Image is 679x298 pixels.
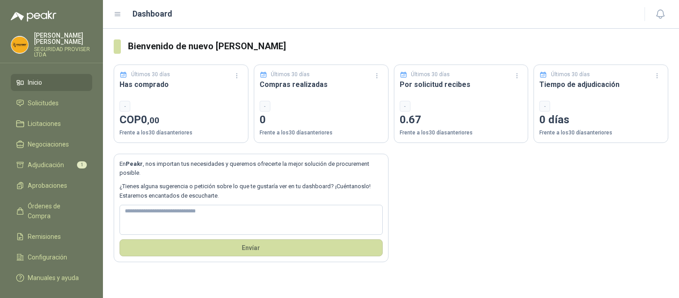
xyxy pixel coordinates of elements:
span: Licitaciones [28,119,61,129]
p: En , nos importan tus necesidades y queremos ofrecerte la mejor solución de procurement posible. [120,160,383,178]
h3: Has comprado [120,79,243,90]
h3: Bienvenido de nuevo [PERSON_NAME] [128,39,668,53]
a: Inicio [11,74,92,91]
p: 0 [260,112,383,129]
a: Aprobaciones [11,177,92,194]
p: Frente a los 30 días anteriores [120,129,243,137]
span: Órdenes de Compra [28,201,84,221]
span: 0 [141,113,159,126]
p: Últimos 30 días [131,70,170,79]
span: Aprobaciones [28,181,67,190]
a: Negociaciones [11,136,92,153]
p: Frente a los 30 días anteriores [539,129,662,137]
p: 0 días [539,112,662,129]
div: - [120,101,130,112]
span: Adjudicación [28,160,64,170]
p: 0.67 [400,112,523,129]
span: 1 [77,161,87,168]
img: Company Logo [11,36,28,53]
span: Inicio [28,78,42,87]
a: Remisiones [11,228,92,245]
p: SEGURIDAD PROVISER LTDA [34,47,92,57]
a: Licitaciones [11,115,92,132]
span: Solicitudes [28,98,59,108]
p: Frente a los 30 días anteriores [400,129,523,137]
p: COP [120,112,243,129]
a: Órdenes de Compra [11,198,92,225]
p: Últimos 30 días [411,70,450,79]
span: Remisiones [28,232,61,242]
div: - [260,101,270,112]
h1: Dashboard [132,8,172,20]
span: Configuración [28,252,67,262]
p: [PERSON_NAME] [PERSON_NAME] [34,32,92,45]
span: ,00 [147,115,159,125]
a: Solicitudes [11,95,92,112]
span: Manuales y ayuda [28,273,79,283]
img: Logo peakr [11,11,56,22]
span: Negociaciones [28,139,69,149]
h3: Por solicitud recibes [400,79,523,90]
h3: Compras realizadas [260,79,383,90]
div: - [539,101,550,112]
b: Peakr [126,160,143,167]
a: Configuración [11,249,92,266]
button: Envíar [120,239,383,256]
div: - [400,101,410,112]
h3: Tiempo de adjudicación [539,79,662,90]
p: Frente a los 30 días anteriores [260,129,383,137]
a: Manuales y ayuda [11,269,92,286]
a: Adjudicación1 [11,156,92,173]
p: Últimos 30 días [271,70,310,79]
p: Últimos 30 días [551,70,590,79]
p: ¿Tienes alguna sugerencia o petición sobre lo que te gustaría ver en tu dashboard? ¡Cuéntanoslo! ... [120,182,383,200]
